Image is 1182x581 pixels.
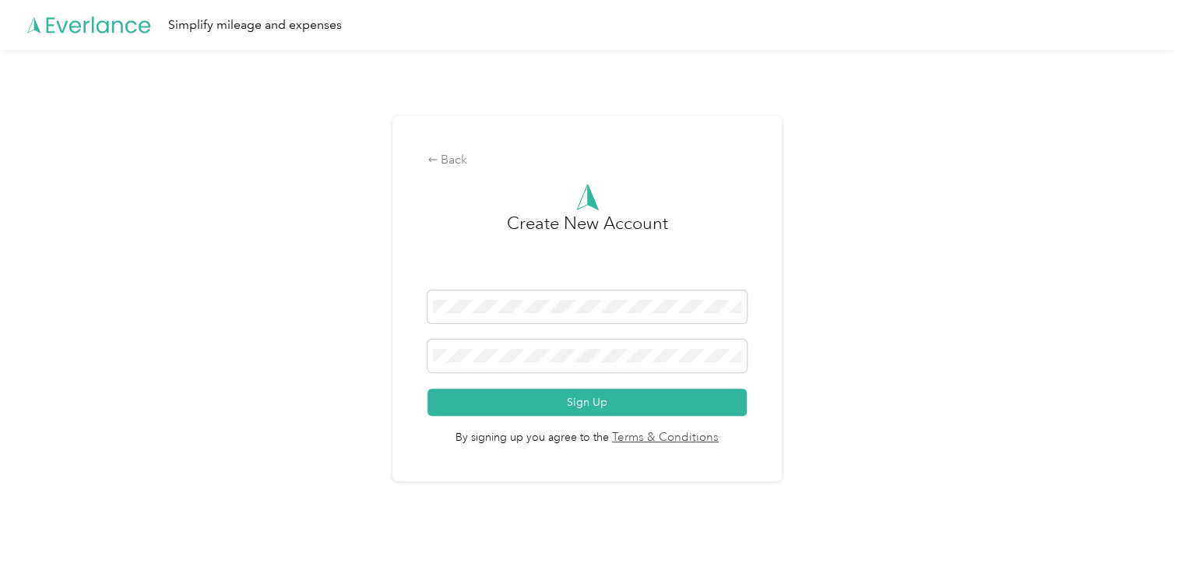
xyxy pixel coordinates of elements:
a: Terms & Conditions [609,429,719,447]
button: Sign Up [427,389,748,416]
span: By signing up you agree to the [427,416,748,447]
div: Back [427,151,748,170]
h3: Create New Account [507,210,668,290]
div: Simplify mileage and expenses [168,16,342,35]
